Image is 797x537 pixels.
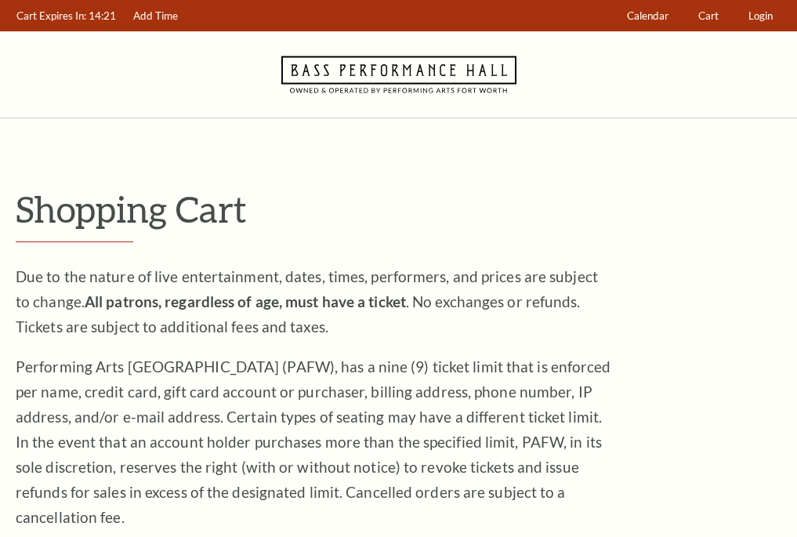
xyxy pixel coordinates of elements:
[126,1,186,31] a: Add Time
[748,9,773,22] span: Login
[16,189,781,229] p: Shopping Cart
[85,292,406,310] strong: All patrons, regardless of age, must have a ticket
[741,1,781,31] a: Login
[698,9,719,22] span: Cart
[16,354,611,530] p: Performing Arts [GEOGRAPHIC_DATA] (PAFW), has a nine (9) ticket limit that is enforced per name, ...
[627,9,668,22] span: Calendar
[89,9,116,22] span: 14:21
[620,1,676,31] a: Calendar
[16,9,86,22] span: Cart Expires In:
[691,1,726,31] a: Cart
[16,267,598,336] span: Due to the nature of live entertainment, dates, times, performers, and prices are subject to chan...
